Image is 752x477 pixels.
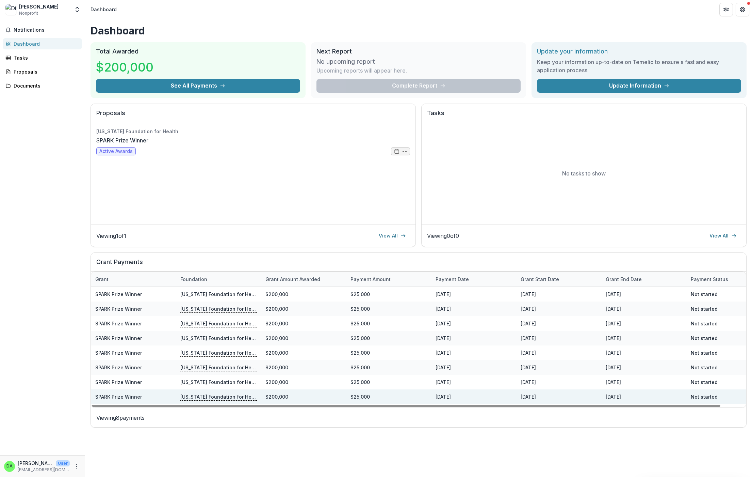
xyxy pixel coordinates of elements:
div: Foundation [176,276,211,283]
a: SPARK Prize Winner [95,306,142,312]
a: SPARK Prize Winner [95,365,142,370]
img: Diego Abente [5,4,16,15]
div: Payment date [431,276,473,283]
div: [DATE] [431,331,517,345]
div: $200,000 [261,360,346,375]
div: [DATE] [602,331,687,345]
p: [EMAIL_ADDRESS][DOMAIN_NAME] [18,467,70,473]
a: View All [375,230,410,241]
div: [DATE] [517,331,602,345]
a: SPARK Prize Winner [95,335,142,341]
button: Get Help [736,3,749,16]
div: Diego Abente [6,464,13,468]
div: Grant [91,272,176,287]
p: [US_STATE] Foundation for Health [180,364,257,371]
div: $25,000 [346,302,431,316]
div: Payment Amount [346,276,395,283]
div: Grant end date [602,272,687,287]
p: [US_STATE] Foundation for Health [180,378,257,386]
p: [US_STATE] Foundation for Health [180,320,257,327]
div: [DATE] [517,287,602,302]
div: Grant start date [517,276,563,283]
p: No tasks to show [562,169,606,178]
div: $25,000 [346,345,431,360]
div: $200,000 [261,345,346,360]
div: Grant [91,276,113,283]
a: SPARK Prize Winner [95,394,142,400]
div: [DATE] [517,316,602,331]
p: Upcoming reports will appear here. [316,66,407,75]
a: Proposals [3,66,82,77]
div: $25,000 [346,316,431,331]
div: [DATE] [602,287,687,302]
a: SPARK Prize Winner [95,350,142,356]
div: [DATE] [602,316,687,331]
div: Documents [14,82,77,89]
div: $25,000 [346,331,431,345]
div: [DATE] [602,302,687,316]
div: [DATE] [602,360,687,375]
button: Open entity switcher [72,3,82,16]
nav: breadcrumb [88,4,119,14]
div: $25,000 [346,287,431,302]
h2: Next Report [316,48,521,55]
h2: Grant Payments [96,258,741,271]
div: $25,000 [346,375,431,389]
p: [US_STATE] Foundation for Health [180,290,257,298]
button: Notifications [3,25,82,35]
h2: Total Awarded [96,48,300,55]
div: [DATE] [517,389,602,404]
div: $200,000 [261,375,346,389]
div: Grant amount awarded [261,272,346,287]
div: Dashboard [91,6,117,13]
span: Notifications [14,27,79,33]
div: Tasks [14,54,77,61]
div: $200,000 [261,389,346,404]
div: $25,000 [346,360,431,375]
h3: No upcoming report [316,58,375,65]
a: SPARK Prize Winner [96,136,148,144]
div: Payment status [687,276,732,283]
div: Proposals [14,68,77,75]
button: See All Payments [96,79,300,93]
div: [DATE] [602,375,687,389]
div: [DATE] [602,389,687,404]
h3: Keep your information up-to-date on Temelio to ensure a fast and easy application process. [537,58,741,74]
div: Grant start date [517,272,602,287]
h2: Update your information [537,48,741,55]
div: Dashboard [14,40,77,47]
p: [US_STATE] Foundation for Health [180,349,257,356]
h1: Dashboard [91,25,747,37]
div: [DATE] [517,360,602,375]
div: Payment Amount [346,272,431,287]
a: SPARK Prize Winner [95,291,142,297]
span: Nonprofit [19,10,38,16]
div: [PERSON_NAME] [19,3,59,10]
div: [DATE] [602,345,687,360]
div: [DATE] [431,316,517,331]
a: Documents [3,80,82,91]
a: SPARK Prize Winner [95,379,142,385]
div: [DATE] [431,375,517,389]
div: [DATE] [431,360,517,375]
p: [US_STATE] Foundation for Health [180,305,257,312]
div: [DATE] [431,287,517,302]
div: Foundation [176,272,261,287]
button: Partners [719,3,733,16]
div: [DATE] [431,345,517,360]
p: Viewing 8 payments [96,414,741,422]
div: $200,000 [261,302,346,316]
div: Grant end date [602,276,646,283]
div: Payment date [431,272,517,287]
a: Update Information [537,79,741,93]
div: $25,000 [346,389,431,404]
div: $200,000 [261,287,346,302]
a: View All [705,230,741,241]
a: Dashboard [3,38,82,49]
div: [DATE] [431,389,517,404]
p: User [56,460,70,466]
p: Viewing 0 of 0 [427,232,459,240]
